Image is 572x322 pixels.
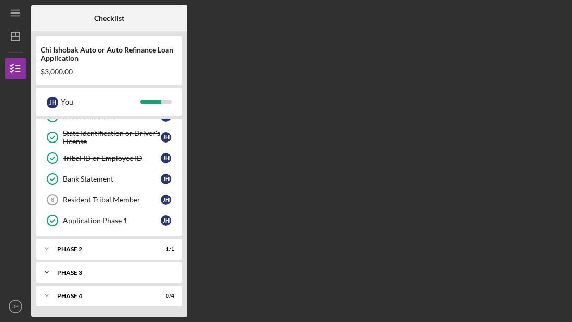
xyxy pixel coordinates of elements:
[47,97,58,108] div: J H
[161,195,171,205] div: J H
[42,148,177,169] a: Tribal ID or Employee IDJH
[63,216,161,225] div: Application Phase 1
[63,129,161,146] div: State Identification or Driver's License
[161,174,171,184] div: J H
[63,154,161,162] div: Tribal ID or Employee ID
[94,14,124,22] b: Checklist
[57,269,169,276] div: Phase 3
[41,68,178,76] div: $3,000.00
[61,93,140,111] div: You
[57,246,148,252] div: Phase 2
[5,296,26,317] button: JH
[42,189,177,210] a: 8Resident Tribal MemberJH
[42,169,177,189] a: Bank StatementJH
[41,46,178,62] div: Chi Ishobak Auto or Auto Refinance Loan Application
[161,215,171,226] div: J H
[57,293,148,299] div: Phase 4
[12,304,19,310] text: JH
[155,293,174,299] div: 0 / 4
[42,210,177,231] a: Application Phase 1JH
[155,246,174,252] div: 1 / 1
[42,127,177,148] a: State Identification or Driver's LicenseJH
[161,153,171,163] div: J H
[63,196,161,204] div: Resident Tribal Member
[161,132,171,143] div: J H
[63,175,161,183] div: Bank Statement
[51,197,54,203] tspan: 8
